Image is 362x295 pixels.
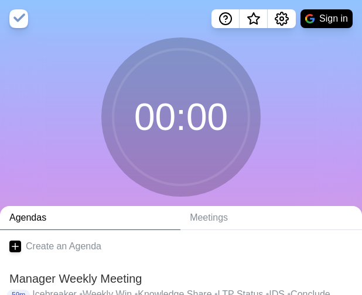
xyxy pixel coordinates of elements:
[305,14,315,23] img: google logo
[9,270,353,287] h2: Manager Weekly Meeting
[180,206,362,230] a: Meetings
[268,9,296,28] button: Settings
[300,9,353,28] button: Sign in
[9,9,28,28] img: timeblocks logo
[211,9,240,28] button: Help
[240,9,268,28] button: What’s new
